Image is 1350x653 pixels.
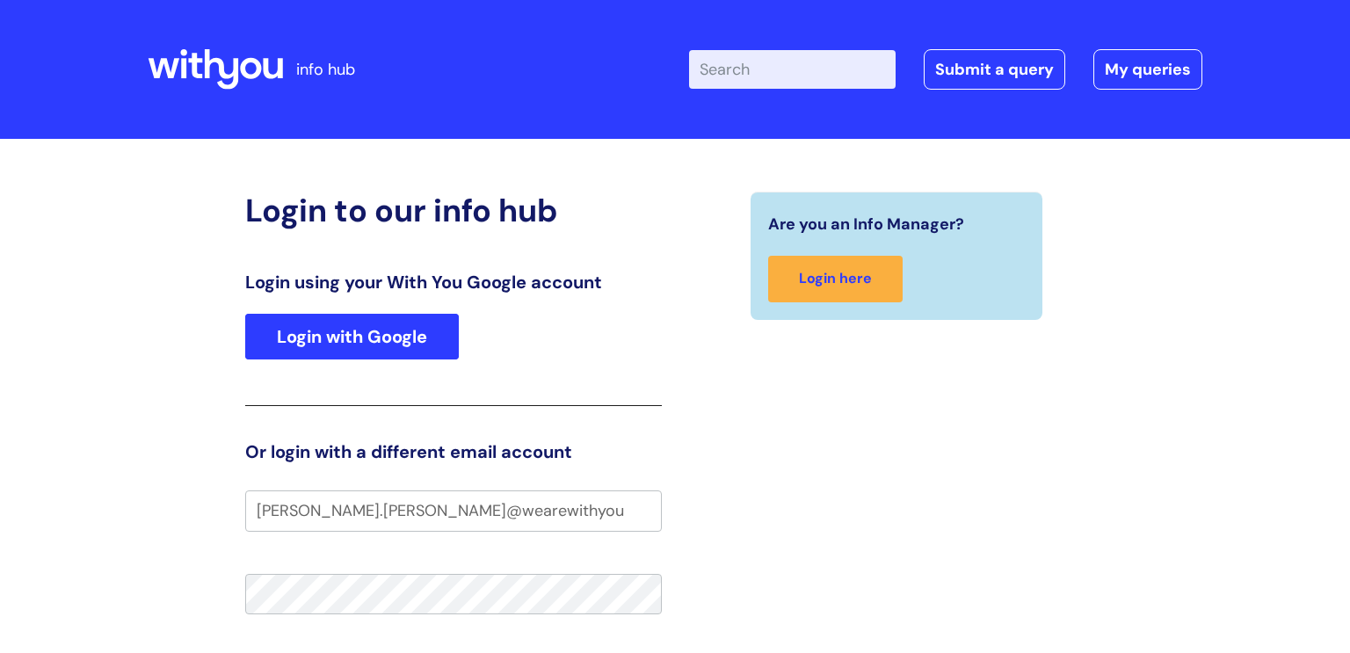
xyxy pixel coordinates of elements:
a: Submit a query [924,49,1065,90]
h3: Login using your With You Google account [245,272,662,293]
h2: Login to our info hub [245,192,662,229]
a: Login with Google [245,314,459,359]
a: My queries [1093,49,1202,90]
input: Your e-mail address [245,490,662,531]
a: Login here [768,256,903,302]
p: info hub [296,55,355,83]
span: Are you an Info Manager? [768,210,964,238]
h3: Or login with a different email account [245,441,662,462]
input: Search [689,50,896,89]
